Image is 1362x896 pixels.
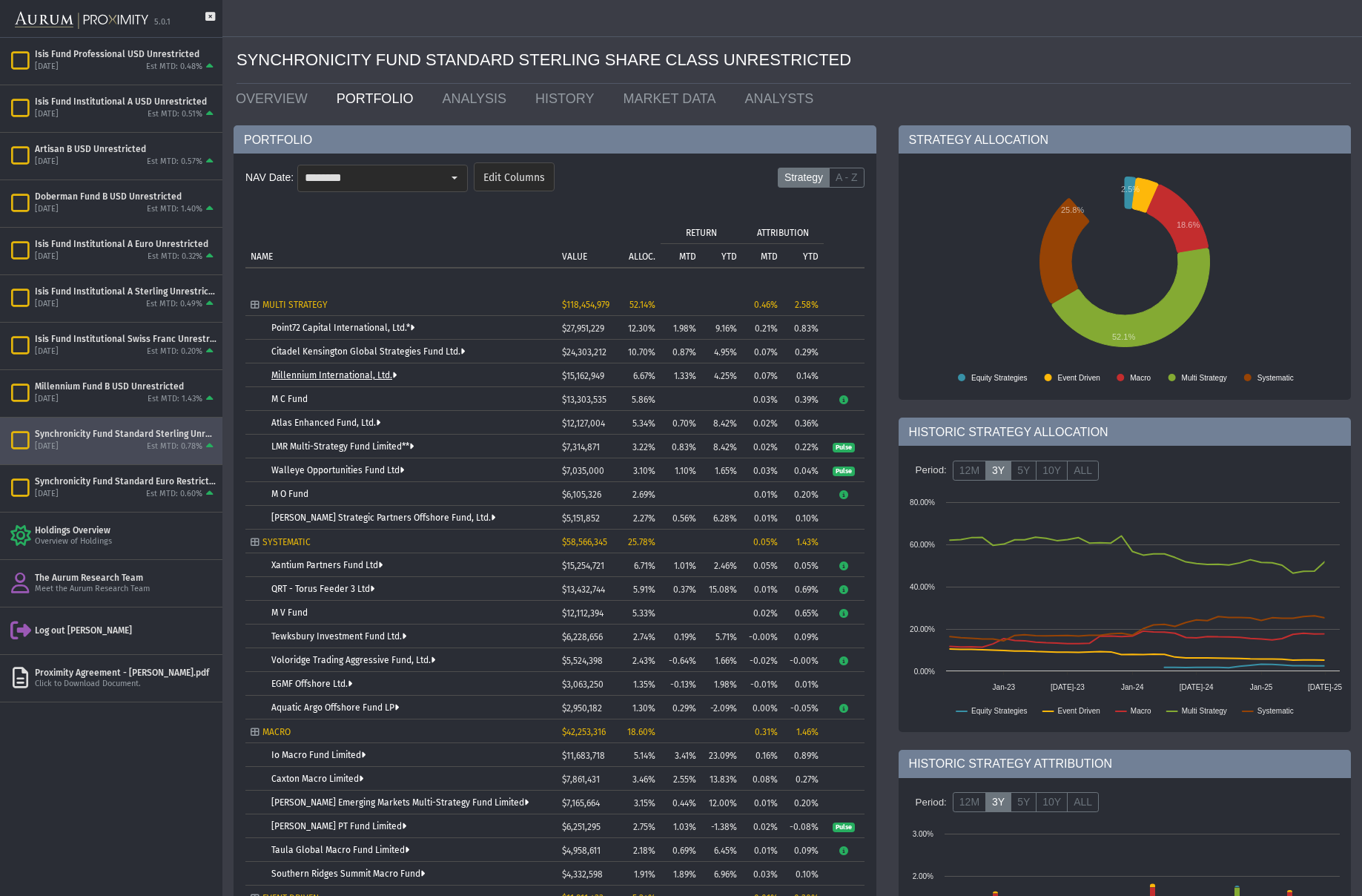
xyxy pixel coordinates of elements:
span: $5,524,398 [562,656,603,666]
td: 0.07% [742,363,783,387]
div: Isis Fund Professional USD Unrestricted [35,48,216,60]
text: Macro [1130,707,1151,715]
text: 40.00% [910,583,935,591]
div: [DATE] [35,441,59,452]
td: 1.89% [661,862,701,886]
td: Column MTD [742,243,783,267]
td: 6.45% [701,838,742,862]
div: [DATE] [35,204,59,215]
span: $2,950,182 [562,703,602,714]
td: 0.87% [661,340,701,363]
text: [DATE]-24 [1179,683,1213,691]
td: 0.01% [742,791,783,814]
td: 0.36% [783,411,824,435]
td: 8.42% [701,411,742,435]
text: Jan-24 [1121,683,1144,691]
text: Macro [1130,374,1151,382]
label: 3Y [985,461,1011,481]
span: $12,112,394 [562,608,604,619]
td: 0.03% [742,387,783,411]
img: Aurum-Proximity%20white.svg [15,4,148,37]
td: -2.09% [701,696,742,719]
span: $11,683,718 [562,751,605,761]
td: 5.71% [701,625,742,648]
td: 0.29% [783,340,824,363]
p: YTD [721,251,737,262]
span: $7,165,664 [562,798,600,808]
text: Jan-25 [1249,683,1272,691]
text: Equity Strategies [971,374,1028,382]
span: 2.18% [633,846,655,856]
td: 0.83% [783,316,824,340]
div: Synchronicity Fund Standard Euro Restricted [35,475,216,487]
td: 0.08% [742,767,783,791]
text: [DATE]-23 [1050,683,1084,691]
label: 10Y [1036,461,1068,481]
a: HISTORY [524,84,612,113]
td: 1.98% [701,672,742,696]
text: 18.6% [1177,220,1200,229]
div: [DATE] [35,62,59,73]
td: -0.13% [661,672,701,696]
label: 12M [953,792,986,813]
span: 5.86% [632,395,655,405]
span: $58,566,345 [562,537,607,547]
span: $15,162,949 [562,371,604,381]
div: 0.05% [747,537,778,547]
div: Est MTD: 0.20% [147,346,202,358]
div: Isis Fund Institutional A Euro Unrestricted [35,238,216,250]
div: Synchronicity Fund Standard Sterling Unrestricted [35,428,216,440]
div: [DATE] [35,489,59,500]
div: Est MTD: 0.60% [146,489,202,500]
td: Column VALUE [557,220,612,267]
div: HISTORIC STRATEGY ATTRIBUTION [899,750,1351,778]
td: Column NAME [245,220,557,267]
div: Click to Download Document. [35,679,216,690]
div: 0.31% [747,727,778,737]
text: 3.00% [912,830,933,838]
td: Column ALLOC. [612,220,661,267]
td: 0.02% [742,435,783,458]
text: 80.00% [910,498,935,507]
td: 4.25% [701,363,742,387]
td: 1.65% [701,458,742,482]
td: 0.02% [742,411,783,435]
text: Event Driven [1057,707,1100,715]
div: Period: [910,790,953,815]
span: 25.78% [628,537,655,547]
td: -0.64% [661,648,701,672]
p: ALLOC. [629,251,655,262]
div: Artisan B USD Unrestricted [35,143,216,155]
a: [PERSON_NAME] Strategic Partners Offshore Fund, Ltd. [271,513,495,523]
label: ALL [1067,461,1099,481]
span: Edit Columns [483,171,545,185]
span: 5.14% [634,751,655,761]
a: M C Fund [271,394,308,404]
div: Millennium Fund B USD Unrestricted [35,381,216,392]
td: 15.08% [701,577,742,601]
td: 0.04% [783,458,824,482]
span: Pulse [833,467,854,477]
span: 3.46% [632,774,655,785]
span: $7,861,431 [562,774,600,785]
td: 0.01% [783,672,824,696]
span: MACRO [262,727,291,737]
a: EGMF Offshore Ltd. [271,679,352,689]
div: Est MTD: 0.32% [148,251,202,263]
div: [DATE] [35,109,59,120]
td: 0.01% [742,838,783,862]
a: ANALYSTS [733,84,831,113]
div: Est MTD: 1.43% [148,394,202,405]
span: 1.35% [633,679,655,690]
div: The Aurum Research Team [35,572,216,584]
td: 0.19% [661,625,701,648]
div: 1.46% [788,727,819,737]
td: 0.05% [742,553,783,577]
text: [DATE]-25 [1308,683,1342,691]
div: PORTFOLIO [234,125,876,154]
td: 0.10% [783,506,824,530]
div: [DATE] [35,157,59,168]
span: 3.10% [633,466,655,476]
div: Proximity Agreement - [PERSON_NAME].pdf [35,667,216,679]
span: $6,251,295 [562,822,601,832]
